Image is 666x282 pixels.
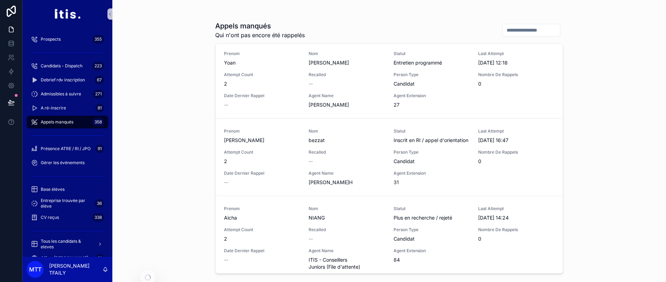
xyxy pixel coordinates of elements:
[224,128,300,134] span: Prenom
[41,105,66,111] span: A ré-inscrire
[394,149,470,155] span: Person Type
[478,206,554,211] span: Last Attempt
[224,101,228,108] span: --
[27,252,108,264] a: Offres [PERSON_NAME]31
[309,227,385,233] span: Recalled
[309,51,385,56] span: Nom
[394,206,470,211] span: Statut
[27,33,108,46] a: Prospects355
[478,72,554,78] span: Nombre De Rappels
[224,206,300,211] span: Prenom
[478,227,554,233] span: Nombre De Rappels
[309,206,385,211] span: Nom
[27,116,108,128] a: Appels manqués358
[309,72,385,78] span: Recalled
[478,80,554,87] span: 0
[394,179,470,186] span: 31
[309,214,385,221] span: NIANG
[27,60,108,72] a: Candidats - Dispatch223
[95,104,104,112] div: 81
[95,254,104,262] div: 31
[29,265,41,274] span: MTT
[394,170,470,176] span: Agent Extension
[224,179,228,186] span: --
[224,248,300,254] span: Date Dernier Rappel
[309,101,385,108] span: [PERSON_NAME]
[478,149,554,155] span: Nombre De Rappels
[309,235,313,242] span: --
[41,146,91,152] span: Présence ATRE / RI / JPO
[478,128,554,134] span: Last Attempt
[27,211,108,224] a: CV reçus338
[41,119,73,125] span: Appels manqués
[27,238,108,250] a: Tous les candidats & eleves
[49,262,103,276] p: [PERSON_NAME] TFAILY
[394,137,470,144] span: Inscrit en RI / appel d'orientation
[41,91,81,97] span: Admissibles à suivre
[394,80,470,87] span: Candidat
[224,137,300,144] span: [PERSON_NAME]
[224,256,228,263] span: --
[478,51,554,56] span: Last Attempt
[27,197,108,210] a: Entreprise trouvée par élève36
[309,93,385,99] span: Agent Name
[394,93,470,99] span: Agent Extension
[41,215,59,220] span: CV reçus
[27,88,108,100] a: Admissibles à suivre271
[41,255,88,261] span: Offres [PERSON_NAME]
[478,158,554,165] span: 0
[394,227,470,233] span: Person Type
[224,80,300,87] span: 2
[394,51,470,56] span: Statut
[394,158,470,165] span: Candidat
[224,227,300,233] span: Attempt Count
[309,256,385,270] span: ITIS - Conseillers Juniors (File d'attente)
[224,93,300,99] span: Date Dernier Rappel
[394,72,470,78] span: Person Type
[22,28,112,257] div: scrollable content
[224,214,300,221] span: Aicha
[93,90,104,98] div: 271
[92,213,104,222] div: 338
[216,118,563,196] a: Prenom[PERSON_NAME]NombezzatStatutInscrit en RI / appel d'orientationLast Attempt[DATE] 16:47Atte...
[95,145,104,153] div: 91
[224,72,300,78] span: Attempt Count
[309,80,313,87] span: --
[394,101,470,108] span: 27
[41,77,85,83] span: Debrief rdv inscription
[41,187,65,192] span: Base élèves
[309,137,385,144] span: bezzat
[394,235,470,242] span: Candidat
[309,59,385,66] span: [PERSON_NAME]
[394,128,470,134] span: Statut
[27,102,108,114] a: A ré-inscrire81
[224,170,300,176] span: Date Dernier Rappel
[41,160,85,166] span: Gérer les évènements
[309,248,385,254] span: Agent Name
[309,149,385,155] span: Recalled
[215,21,305,31] h1: Appels manqués
[478,59,554,66] span: [DATE] 12:18
[54,8,80,20] img: App logo
[92,35,104,43] div: 355
[224,59,300,66] span: Yoan
[224,51,300,56] span: Prenom
[394,248,470,254] span: Agent Extension
[309,128,385,134] span: Nom
[224,149,300,155] span: Attempt Count
[41,239,92,250] span: Tous les candidats & eleves
[394,59,470,66] span: Entretien programmé
[41,198,92,209] span: Entreprise trouvée par élève
[216,196,563,280] a: PrenomAichaNomNIANGStatutPlus en recherche / rejetéLast Attempt[DATE] 14:24Attempt Count2Recalled...
[92,118,104,126] div: 358
[41,63,83,69] span: Candidats - Dispatch
[224,158,300,165] span: 2
[95,199,104,208] div: 36
[394,256,470,263] span: 84
[309,179,385,186] span: [PERSON_NAME]H
[27,142,108,155] a: Présence ATRE / RI / JPO91
[95,76,104,84] div: 67
[27,156,108,169] a: Gérer les évènements
[215,31,305,39] span: Qui n'ont pas encore été rappelés
[41,36,61,42] span: Prospects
